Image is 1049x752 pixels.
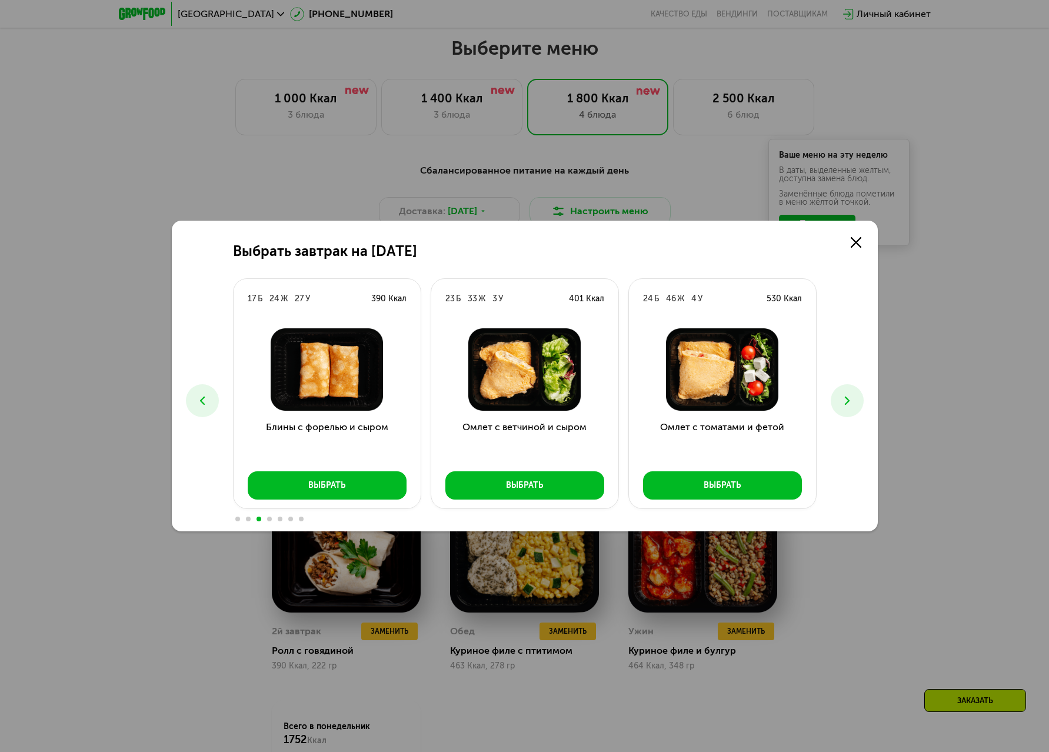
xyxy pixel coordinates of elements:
div: 401 Ккал [569,293,604,305]
div: У [305,293,310,305]
div: Выбрать [308,480,345,491]
img: Омлет с ветчиной и сыром [441,328,609,411]
div: Выбрать [704,480,741,491]
h3: Блины с форелью и сыром [234,420,421,462]
div: 3 [492,293,497,305]
div: 24 [269,293,279,305]
div: 27 [295,293,304,305]
img: Блины с форелью и сыром [243,328,411,411]
div: 24 [643,293,653,305]
div: Б [456,293,461,305]
button: Выбрать [445,471,604,500]
div: Б [258,293,262,305]
div: Б [654,293,659,305]
div: У [698,293,702,305]
button: Выбрать [643,471,802,500]
div: У [498,293,503,305]
div: Выбрать [506,480,543,491]
div: Ж [478,293,485,305]
div: 4 [691,293,697,305]
div: 17 [248,293,257,305]
div: 23 [445,293,455,305]
div: 33 [468,293,477,305]
div: 46 [666,293,676,305]
div: Ж [281,293,288,305]
h3: Омлет с томатами и фетой [629,420,816,462]
div: 530 Ккал [767,293,802,305]
div: 390 Ккал [371,293,407,305]
div: Ж [677,293,684,305]
img: Омлет с томатами и фетой [638,328,807,411]
button: Выбрать [248,471,407,500]
h3: Омлет с ветчиной и сыром [431,420,618,462]
h2: Выбрать завтрак на [DATE] [233,243,417,259]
